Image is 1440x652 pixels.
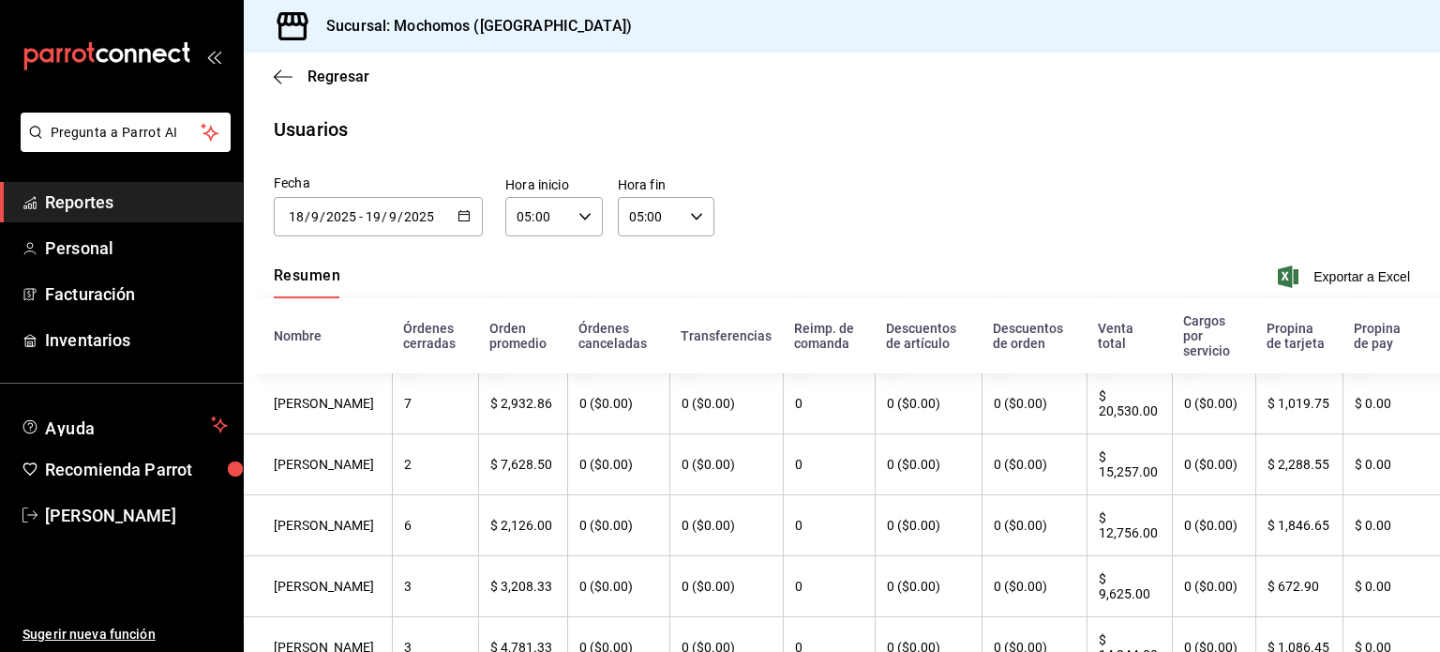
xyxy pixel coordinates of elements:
[1342,556,1440,617] th: $ 0.00
[1087,373,1171,434] th: $ 20,530.00
[403,209,435,224] input: Year
[875,434,982,495] th: 0 ($0.00)
[392,495,478,556] th: 6
[311,15,632,38] h3: Sucursal: Mochomos ([GEOGRAPHIC_DATA])
[305,209,310,224] span: /
[288,209,305,224] input: Day
[392,373,478,434] th: 7
[982,298,1087,373] th: Descuentos de orden
[875,495,982,556] th: 0 ($0.00)
[22,625,228,644] span: Sugerir nueva función
[783,298,875,373] th: Reimp. de comanda
[45,190,228,215] span: Reportes
[875,298,982,373] th: Descuentos de artículo
[567,298,669,373] th: Órdenes canceladas
[783,495,875,556] th: 0
[45,414,203,436] span: Ayuda
[1282,265,1410,288] button: Exportar a Excel
[1172,434,1256,495] th: 0 ($0.00)
[397,209,403,224] span: /
[567,556,669,617] th: 0 ($0.00)
[669,495,783,556] th: 0 ($0.00)
[1172,495,1256,556] th: 0 ($0.00)
[307,68,369,85] span: Regresar
[478,495,566,556] th: $ 2,126.00
[1255,556,1342,617] th: $ 672.90
[206,49,221,64] button: open_drawer_menu
[1087,298,1171,373] th: Venta total
[45,281,228,307] span: Facturación
[1342,495,1440,556] th: $ 0.00
[244,556,392,617] th: [PERSON_NAME]
[13,136,231,156] a: Pregunta a Parrot AI
[982,556,1087,617] th: 0 ($0.00)
[783,556,875,617] th: 0
[388,209,397,224] input: Month
[1172,556,1256,617] th: 0 ($0.00)
[783,434,875,495] th: 0
[244,434,392,495] th: [PERSON_NAME]
[244,373,392,434] th: [PERSON_NAME]
[669,298,783,373] th: Transferencias
[244,495,392,556] th: [PERSON_NAME]
[982,495,1087,556] th: 0 ($0.00)
[51,123,202,143] span: Pregunta a Parrot AI
[244,298,392,373] th: Nombre
[274,115,348,144] div: Usuarios
[1255,373,1342,434] th: $ 1,019.75
[392,298,478,373] th: Órdenes cerradas
[567,373,669,434] th: 0 ($0.00)
[320,209,325,224] span: /
[669,434,783,495] th: 0 ($0.00)
[1255,495,1342,556] th: $ 1,846.65
[982,373,1087,434] th: 0 ($0.00)
[382,209,387,224] span: /
[1172,298,1256,373] th: Cargos por servicio
[478,434,566,495] th: $ 7,628.50
[669,373,783,434] th: 0 ($0.00)
[478,298,566,373] th: Orden promedio
[875,373,982,434] th: 0 ($0.00)
[274,266,340,298] div: navigation tabs
[567,434,669,495] th: 0 ($0.00)
[365,209,382,224] input: Day
[1172,373,1256,434] th: 0 ($0.00)
[1255,434,1342,495] th: $ 2,288.55
[392,434,478,495] th: 2
[45,503,228,528] span: [PERSON_NAME]
[21,113,231,152] button: Pregunta a Parrot AI
[505,178,603,191] label: Hora inicio
[478,373,566,434] th: $ 2,932.86
[1087,434,1171,495] th: $ 15,257.00
[669,556,783,617] th: 0 ($0.00)
[1087,556,1171,617] th: $ 9,625.00
[392,556,478,617] th: 3
[567,495,669,556] th: 0 ($0.00)
[310,209,320,224] input: Month
[875,556,982,617] th: 0 ($0.00)
[618,178,715,191] label: Hora fin
[1087,495,1171,556] th: $ 12,756.00
[45,457,228,482] span: Recomienda Parrot
[1255,298,1342,373] th: Propina de tarjeta
[325,209,357,224] input: Year
[1342,434,1440,495] th: $ 0.00
[359,209,363,224] span: -
[1342,373,1440,434] th: $ 0.00
[274,174,483,193] div: Fecha
[274,266,340,298] button: Resumen
[45,235,228,261] span: Personal
[478,556,566,617] th: $ 3,208.33
[1342,298,1440,373] th: Propina de pay
[783,373,875,434] th: 0
[274,68,369,85] button: Regresar
[982,434,1087,495] th: 0 ($0.00)
[45,327,228,353] span: Inventarios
